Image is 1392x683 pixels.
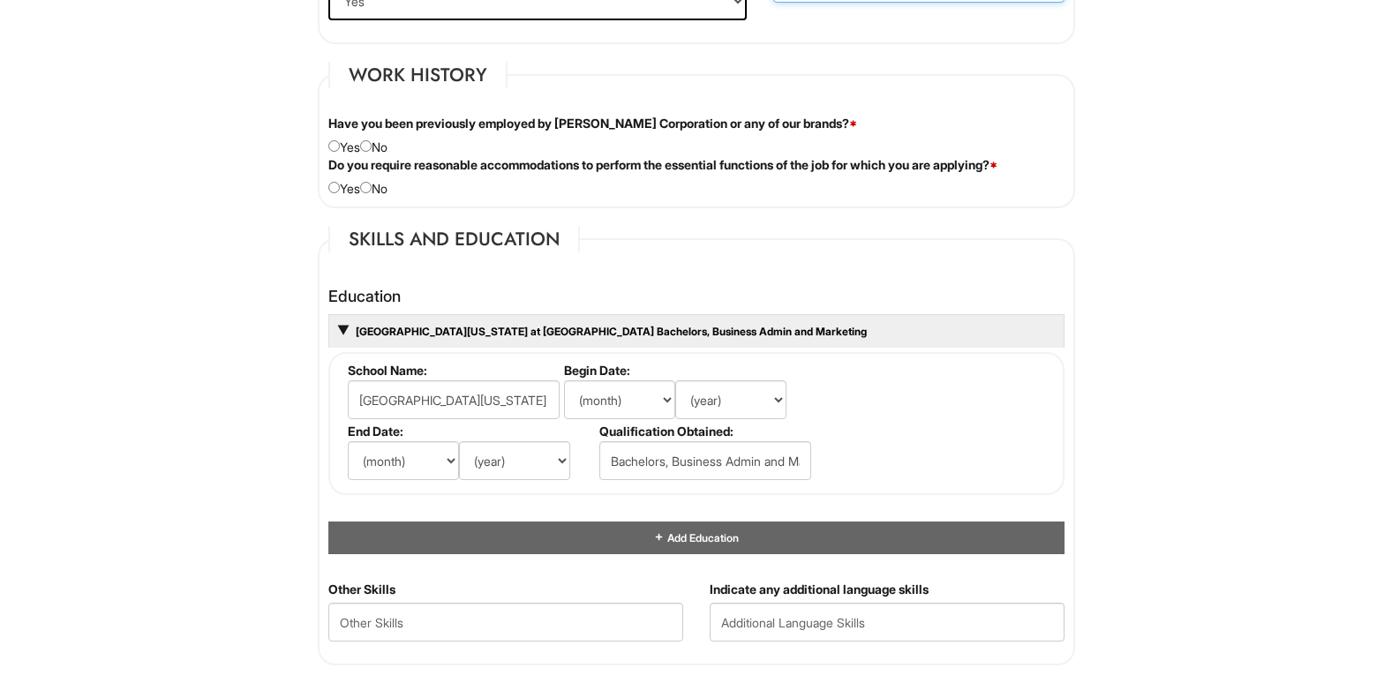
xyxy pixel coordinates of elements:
label: Indicate any additional language skills [710,581,929,598]
a: [GEOGRAPHIC_DATA][US_STATE] at [GEOGRAPHIC_DATA] Bachelors, Business Admin and Marketing [354,325,867,338]
input: Additional Language Skills [710,603,1065,642]
input: Other Skills [328,603,683,642]
h4: Education [328,288,1065,305]
div: Yes No [315,115,1078,156]
span: Add Education [665,531,738,544]
legend: Work History [328,62,508,88]
label: End Date: [348,424,592,439]
label: Do you require reasonable accommodations to perform the essential functions of the job for which ... [328,156,997,174]
legend: Skills and Education [328,226,580,252]
label: School Name: [348,363,557,378]
a: Add Education [653,531,738,544]
label: Other Skills [328,581,395,598]
div: Yes No [315,156,1078,198]
label: Qualification Obtained: [599,424,809,439]
label: Have you been previously employed by [PERSON_NAME] Corporation or any of our brands? [328,115,857,132]
label: Begin Date: [564,363,809,378]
